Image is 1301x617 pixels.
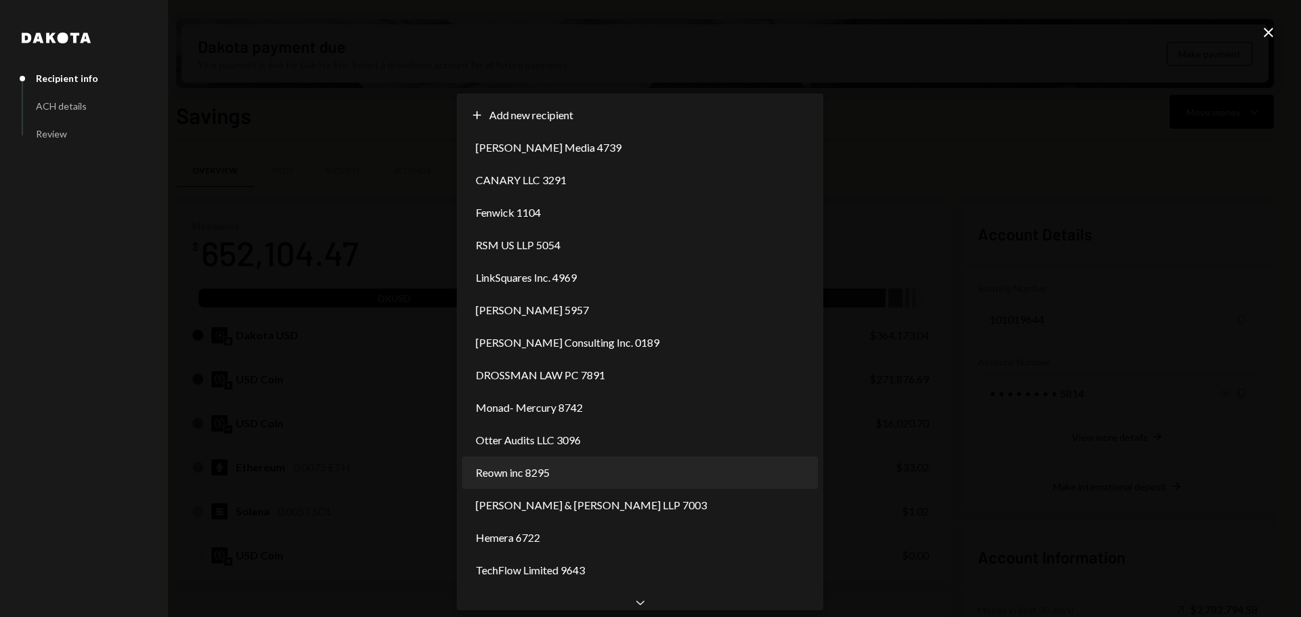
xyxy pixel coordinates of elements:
[476,205,541,221] span: Fenwick 1104
[476,400,583,416] span: Monad- Mercury 8742
[36,128,67,140] div: Review
[476,302,589,318] span: [PERSON_NAME] 5957
[476,237,560,253] span: RSM US LLP 5054
[489,107,573,123] span: Add new recipient
[476,465,550,481] span: Reown inc 8295
[476,335,659,351] span: [PERSON_NAME] Consulting Inc. 0189
[476,367,605,383] span: DROSSMAN LAW PC 7891
[476,562,585,578] span: TechFlow Limited 9643
[476,497,707,513] span: [PERSON_NAME] & [PERSON_NAME] LLP 7003
[476,270,577,286] span: LinkSquares Inc. 4969
[476,172,566,188] span: CANARY LLC 3291
[476,530,540,546] span: Hemera 6722
[36,72,98,84] div: Recipient info
[476,140,621,156] span: [PERSON_NAME] Media 4739
[36,100,87,112] div: ACH details
[476,432,581,448] span: Otter Audits LLC 3096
